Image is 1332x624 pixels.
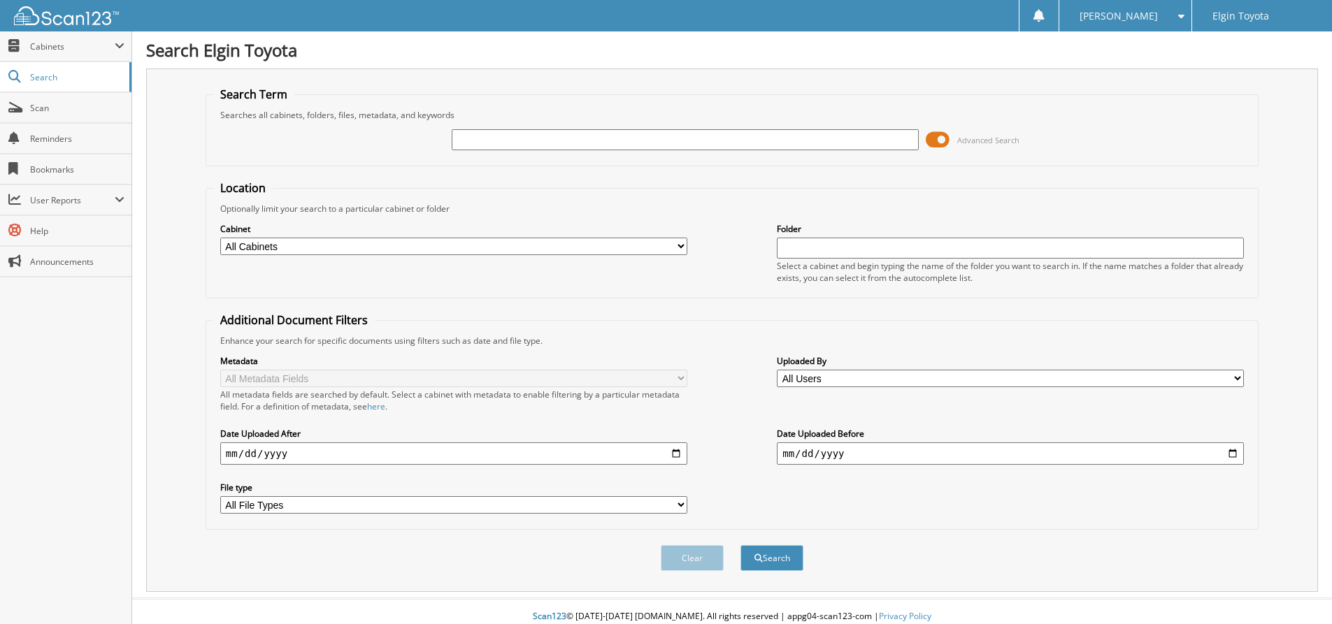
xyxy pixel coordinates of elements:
[661,545,724,571] button: Clear
[30,194,115,206] span: User Reports
[14,6,119,25] img: scan123-logo-white.svg
[1080,12,1158,20] span: [PERSON_NAME]
[777,442,1244,465] input: end
[220,355,687,367] label: Metadata
[213,312,375,328] legend: Additional Document Filters
[30,225,124,237] span: Help
[777,260,1244,284] div: Select a cabinet and begin typing the name of the folder you want to search in. If the name match...
[220,481,687,493] label: File type
[220,223,687,235] label: Cabinet
[777,223,1244,235] label: Folder
[367,400,385,412] a: here
[879,610,931,622] a: Privacy Policy
[213,109,1251,121] div: Searches all cabinets, folders, files, metadata, and keywords
[146,38,1318,61] h1: Search Elgin Toyota
[1212,12,1269,20] span: Elgin Toyota
[777,428,1244,440] label: Date Uploaded Before
[30,256,124,268] span: Announcements
[220,389,687,412] div: All metadata fields are searched by default. Select a cabinet with metadata to enable filtering b...
[220,442,687,465] input: start
[30,102,124,114] span: Scan
[213,203,1251,215] div: Optionally limit your search to a particular cabinet or folder
[740,545,803,571] button: Search
[777,355,1244,367] label: Uploaded By
[220,428,687,440] label: Date Uploaded After
[533,610,566,622] span: Scan123
[30,133,124,145] span: Reminders
[213,335,1251,347] div: Enhance your search for specific documents using filters such as date and file type.
[213,87,294,102] legend: Search Term
[30,71,122,83] span: Search
[30,41,115,52] span: Cabinets
[30,164,124,175] span: Bookmarks
[213,180,273,196] legend: Location
[957,135,1019,145] span: Advanced Search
